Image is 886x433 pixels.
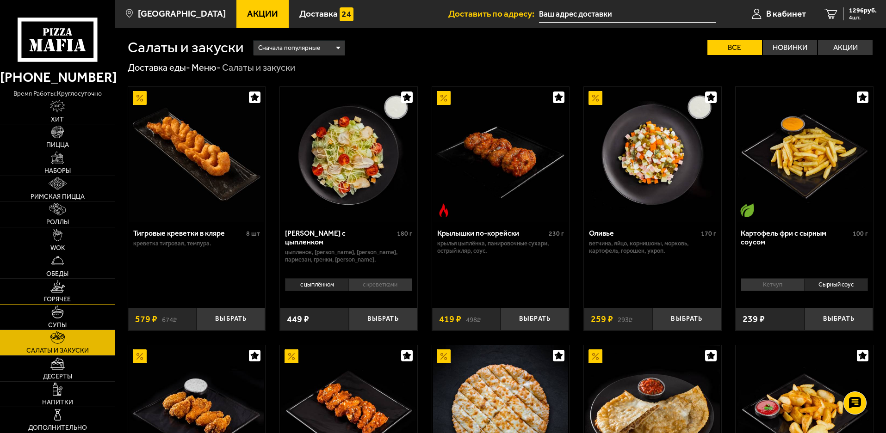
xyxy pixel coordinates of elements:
[50,245,65,251] span: WOK
[46,271,68,277] span: Обеды
[589,240,716,255] p: ветчина, яйцо, корнишоны, морковь, картофель, горошек, укроп.
[853,230,868,238] span: 100 г
[44,296,71,303] span: Горячее
[743,315,765,324] span: 239 ₽
[48,322,67,329] span: Супы
[736,275,873,301] div: 0
[818,40,873,55] label: Акции
[46,142,69,148] span: Пицца
[280,275,417,301] div: 0
[285,278,348,291] li: с цыплёнком
[247,9,278,18] span: Акции
[437,203,451,217] img: Острое блюдо
[128,40,244,55] h1: Салаты и закуски
[285,249,412,263] p: цыпленок, [PERSON_NAME], [PERSON_NAME], пармезан, гренки, [PERSON_NAME].
[736,87,873,222] a: Вегетарианское блюдоКартофель фри с сырным соусом
[138,9,226,18] span: [GEOGRAPHIC_DATA]
[437,91,451,105] img: Акционный
[539,6,716,23] input: Ваш адрес доставки
[197,308,265,330] button: Выбрать
[439,315,461,324] span: 419 ₽
[707,40,762,55] label: Все
[849,7,877,14] span: 1296 руб.
[133,229,244,238] div: Тигровые креветки в кляре
[133,91,147,105] img: Акционный
[589,91,602,105] img: Акционный
[432,87,570,222] a: АкционныйОстрое блюдоКрылышки по-корейски
[589,349,602,363] img: Акционный
[849,15,877,20] span: 4 шт.
[280,87,417,222] a: Салат Цезарь с цыпленком
[222,62,295,74] div: Салаты и закуски
[51,116,64,123] span: Хит
[584,87,721,222] a: АкционныйОливье
[348,278,412,291] li: с креветками
[433,87,568,222] img: Крылышки по-корейски
[740,203,754,217] img: Вегетарианское блюдо
[585,87,720,222] img: Оливье
[448,9,539,18] span: Доставить по адресу:
[135,315,157,324] span: 579 ₽
[42,399,73,406] span: Напитки
[162,315,177,324] s: 674 ₽
[246,230,260,238] span: 8 шт
[133,240,260,247] p: креветка тигровая, темпура.
[28,425,87,431] span: Дополнительно
[44,168,71,174] span: Наборы
[501,308,569,330] button: Выбрать
[763,40,818,55] label: Новинки
[285,229,395,246] div: [PERSON_NAME] с цыпленком
[192,62,221,73] a: Меню-
[466,315,481,324] s: 498 ₽
[652,308,721,330] button: Выбрать
[437,349,451,363] img: Акционный
[287,315,309,324] span: 449 ₽
[349,308,417,330] button: Выбрать
[340,7,353,21] img: 15daf4d41897b9f0e9f617042186c801.svg
[539,6,716,23] span: Тосина улица, 7
[128,62,190,73] a: Доставка еды-
[701,230,716,238] span: 170 г
[549,230,564,238] span: 230 г
[43,373,72,380] span: Десерты
[437,240,564,255] p: крылья цыплёнка, панировочные сухари, острый кляр, соус.
[281,87,416,222] img: Салат Цезарь с цыпленком
[741,278,804,291] li: Кетчуп
[805,308,873,330] button: Выбрать
[258,39,320,57] span: Сначала популярные
[737,87,872,222] img: Картофель фри с сырным соусом
[591,315,613,324] span: 259 ₽
[397,230,412,238] span: 180 г
[133,349,147,363] img: Акционный
[766,9,806,18] span: В кабинет
[129,87,264,222] img: Тигровые креветки в кляре
[128,87,266,222] a: АкционныйТигровые креветки в кляре
[26,348,89,354] span: Салаты и закуски
[589,229,699,238] div: Оливье
[31,194,85,200] span: Римская пицца
[741,229,850,246] div: Картофель фри с сырным соусом
[437,229,547,238] div: Крылышки по-корейски
[299,9,338,18] span: Доставка
[804,278,868,291] li: Сырный соус
[46,219,69,226] span: Роллы
[285,349,298,363] img: Акционный
[618,315,632,324] s: 293 ₽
